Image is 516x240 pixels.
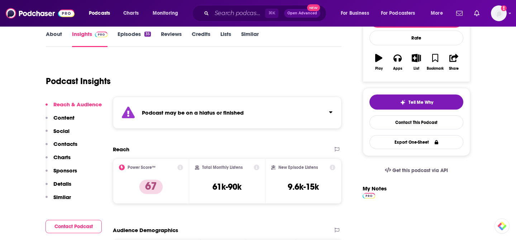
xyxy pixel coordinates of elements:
button: open menu [336,8,378,19]
svg: Add a profile image [501,5,507,11]
button: open menu [376,8,426,19]
h2: Reach [113,146,129,153]
button: Details [46,180,71,194]
strong: Podcast may be on a hiatus or finished [142,109,244,116]
button: Content [46,114,75,128]
a: Reviews [161,31,182,47]
p: Sponsors [53,167,77,174]
span: Charts [123,8,139,18]
span: ⌘ K [265,9,278,18]
img: Podchaser - Follow, Share and Rate Podcasts [6,6,75,20]
button: Reach & Audience [46,101,102,114]
h3: 61k-90k [212,181,242,192]
section: Click to expand status details [113,97,341,129]
h2: Power Score™ [128,165,156,170]
div: Play [375,66,383,71]
div: Apps [393,66,402,71]
p: Similar [53,194,71,200]
button: open menu [426,8,452,19]
h1: Podcast Insights [46,76,111,87]
a: Contact This Podcast [369,115,463,129]
button: Apps [388,49,407,75]
input: Search podcasts, credits, & more... [212,8,265,19]
img: Podchaser Pro [363,193,375,199]
span: For Podcasters [381,8,415,18]
h3: 9.6k-15k [288,181,319,192]
a: Pro website [363,192,375,199]
button: open menu [148,8,187,19]
a: Credits [192,31,210,47]
span: For Business [341,8,369,18]
img: User Profile [491,5,507,21]
div: Bookmark [427,66,444,71]
span: Tell Me Why [408,100,433,105]
a: About [46,31,62,47]
button: Sponsors [46,167,77,180]
span: New [307,4,320,11]
button: open menu [84,8,119,19]
a: Get this podcast via API [379,162,454,179]
h2: New Episode Listens [278,165,318,170]
h2: Total Monthly Listens [202,165,243,170]
a: Similar [241,31,259,47]
a: Show notifications dropdown [453,7,465,19]
button: List [407,49,426,75]
div: Rate [369,31,463,45]
div: List [414,66,419,71]
button: Similar [46,194,71,207]
p: Reach & Audience [53,101,102,108]
p: Details [53,180,71,187]
button: tell me why sparkleTell Me Why [369,94,463,110]
p: Content [53,114,75,121]
button: Bookmark [426,49,444,75]
button: Export One-Sheet [369,135,463,149]
button: Share [445,49,463,75]
p: Social [53,128,70,134]
button: Show profile menu [491,5,507,21]
p: Charts [53,154,71,161]
p: Contacts [53,140,77,147]
button: Charts [46,154,71,167]
h2: Audience Demographics [113,227,178,234]
button: Social [46,128,70,141]
span: More [431,8,443,18]
img: tell me why sparkle [400,100,406,105]
div: 35 [144,32,151,37]
button: Contacts [46,140,77,154]
span: Logged in as zhopson [491,5,507,21]
span: Open Advanced [287,11,317,15]
span: Monitoring [153,8,178,18]
button: Contact Podcast [46,220,102,233]
p: 67 [139,180,163,194]
a: InsightsPodchaser Pro [72,31,107,47]
button: Play [369,49,388,75]
label: My Notes [363,185,387,198]
img: Podchaser Pro [95,32,107,37]
div: Search podcasts, credits, & more... [199,5,333,22]
div: Share [449,66,459,71]
a: Show notifications dropdown [471,7,482,19]
span: Get this podcast via API [392,167,448,174]
a: Charts [119,8,143,19]
a: Episodes35 [118,31,151,47]
a: Lists [220,31,231,47]
button: Open AdvancedNew [284,9,320,18]
span: Podcasts [89,8,110,18]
